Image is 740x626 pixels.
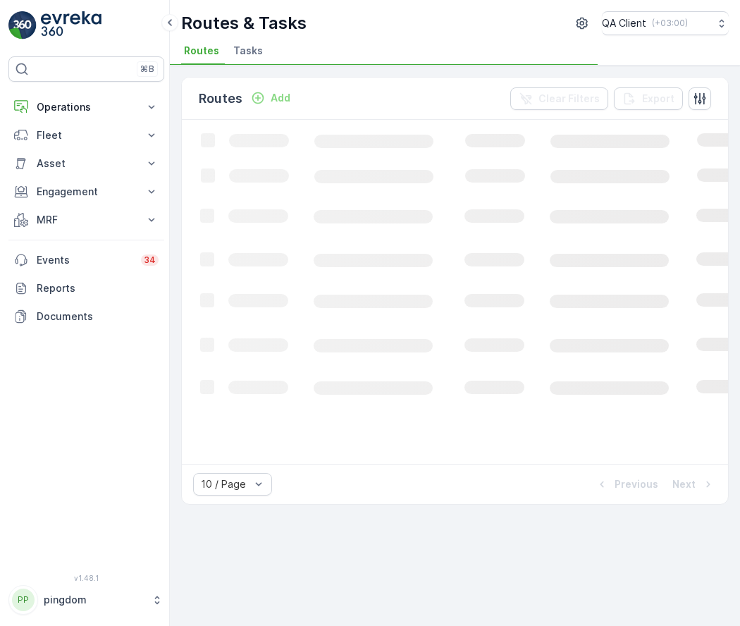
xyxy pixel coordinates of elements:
p: 34 [144,254,156,266]
p: Fleet [37,128,136,142]
p: Asset [37,156,136,171]
p: Routes [199,89,242,109]
button: PPpingdom [8,585,164,615]
p: Next [672,477,696,491]
p: ( +03:00 ) [652,18,688,29]
span: v 1.48.1 [8,574,164,582]
span: Tasks [233,44,263,58]
button: Export [614,87,683,110]
button: Fleet [8,121,164,149]
button: Engagement [8,178,164,206]
button: Next [671,476,717,493]
p: Events [37,253,132,267]
p: Operations [37,100,136,114]
button: Operations [8,93,164,121]
p: Add [271,91,290,105]
p: Documents [37,309,159,324]
button: Add [245,90,296,106]
img: logo [8,11,37,39]
div: PP [12,589,35,611]
p: Clear Filters [538,92,600,106]
p: Engagement [37,185,136,199]
button: MRF [8,206,164,234]
img: logo_light-DOdMpM7g.png [41,11,101,39]
span: Routes [184,44,219,58]
a: Reports [8,274,164,302]
p: Reports [37,281,159,295]
button: Clear Filters [510,87,608,110]
p: QA Client [602,16,646,30]
a: Events34 [8,246,164,274]
a: Documents [8,302,164,331]
p: MRF [37,213,136,227]
button: Previous [593,476,660,493]
p: Routes & Tasks [181,12,307,35]
p: pingdom [44,593,144,607]
p: Export [642,92,674,106]
button: QA Client(+03:00) [602,11,729,35]
p: Previous [615,477,658,491]
p: ⌘B [140,63,154,75]
button: Asset [8,149,164,178]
